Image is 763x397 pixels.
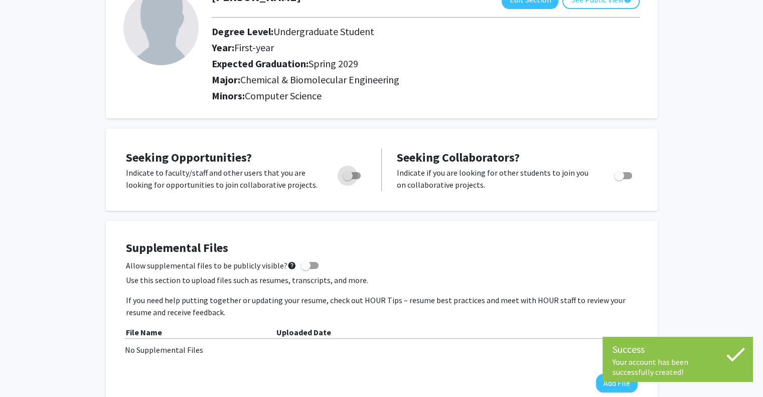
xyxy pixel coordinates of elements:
[613,357,743,377] div: Your account has been successfully created!
[126,294,638,318] p: If you need help putting together or updating your resume, check out HOUR Tips – resume best prac...
[126,167,324,191] p: Indicate to faculty/staff and other users that you are looking for opportunities to join collabor...
[212,42,613,54] h2: Year:
[339,167,366,182] div: Toggle
[397,150,520,165] span: Seeking Collaborators?
[126,274,638,286] p: Use this section to upload files such as resumes, transcripts, and more.
[212,58,613,70] h2: Expected Graduation:
[610,167,638,182] div: Toggle
[126,259,296,272] span: Allow supplemental files to be publicly visible?
[126,241,638,255] h4: Supplemental Files
[309,57,358,70] span: Spring 2029
[8,352,43,389] iframe: Chat
[212,26,613,38] h2: Degree Level:
[613,342,743,357] div: Success
[397,167,595,191] p: Indicate if you are looking for other students to join you on collaborative projects.
[596,374,638,392] button: Add File
[125,344,639,356] div: No Supplemental Files
[212,90,640,102] h2: Minors:
[273,25,374,38] span: Undergraduate Student
[126,327,162,337] b: File Name
[126,150,252,165] span: Seeking Opportunities?
[287,259,296,272] mat-icon: help
[245,89,322,102] span: Computer Science
[212,74,640,86] h2: Major:
[240,73,399,86] span: Chemical & Biomolecular Engineering
[234,41,274,54] span: First-year
[276,327,331,337] b: Uploaded Date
